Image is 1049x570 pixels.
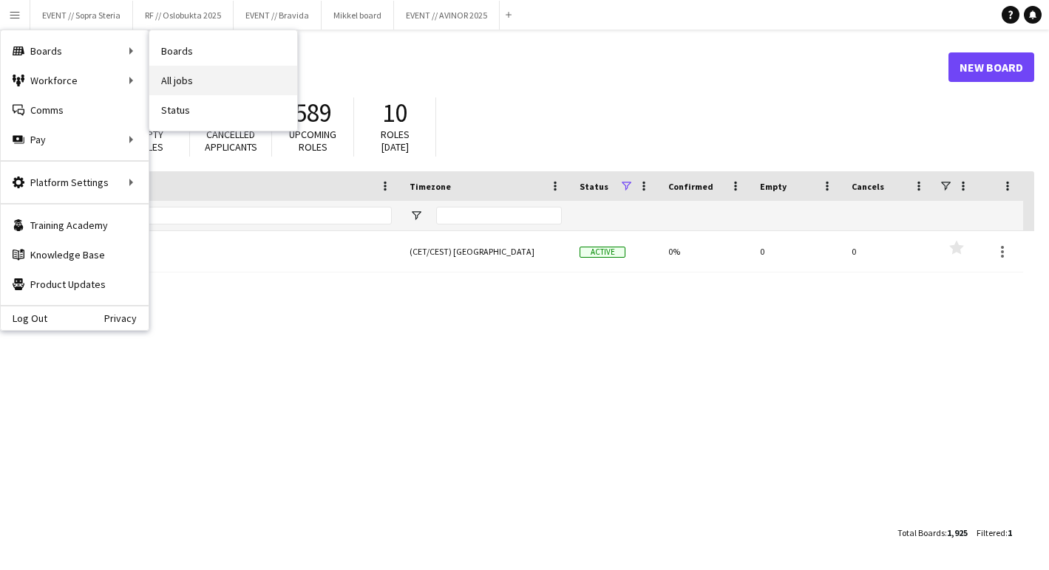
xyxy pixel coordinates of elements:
[1,168,149,197] div: Platform Settings
[852,181,884,192] span: Cancels
[149,36,297,66] a: Boards
[580,247,625,258] span: Active
[580,181,608,192] span: Status
[30,1,133,30] button: EVENT // Sopra Steria
[1,66,149,95] div: Workforce
[294,97,332,129] span: 589
[977,527,1005,538] span: Filtered
[410,209,423,222] button: Open Filter Menu
[436,207,562,224] input: Timezone Filter Input
[1,36,149,66] div: Boards
[947,527,968,538] span: 1,925
[1,312,47,324] a: Log Out
[61,207,392,224] input: Board name Filter Input
[149,95,297,125] a: Status
[948,52,1034,82] a: New Board
[35,231,392,272] a: IKT NORGE // Arendalsuka
[760,181,787,192] span: Empty
[1,210,149,240] a: Training Academy
[659,231,751,272] div: 0%
[381,128,410,154] span: Roles [DATE]
[1,95,149,125] a: Comms
[234,1,322,30] button: EVENT // Bravida
[205,128,257,154] span: Cancelled applicants
[394,1,500,30] button: EVENT // AVINOR 2025
[149,66,297,95] a: All jobs
[133,1,234,30] button: RF // Oslobukta 2025
[382,97,407,129] span: 10
[977,518,1012,547] div: :
[843,231,934,272] div: 0
[289,128,336,154] span: Upcoming roles
[751,231,843,272] div: 0
[1,240,149,269] a: Knowledge Base
[26,56,948,78] h1: Boards
[322,1,394,30] button: Mikkel board
[1,269,149,299] a: Product Updates
[401,231,571,272] div: (CET/CEST) [GEOGRAPHIC_DATA]
[410,181,451,192] span: Timezone
[897,527,945,538] span: Total Boards
[897,518,968,547] div: :
[1,125,149,154] div: Pay
[668,181,713,192] span: Confirmed
[1008,527,1012,538] span: 1
[104,312,149,324] a: Privacy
